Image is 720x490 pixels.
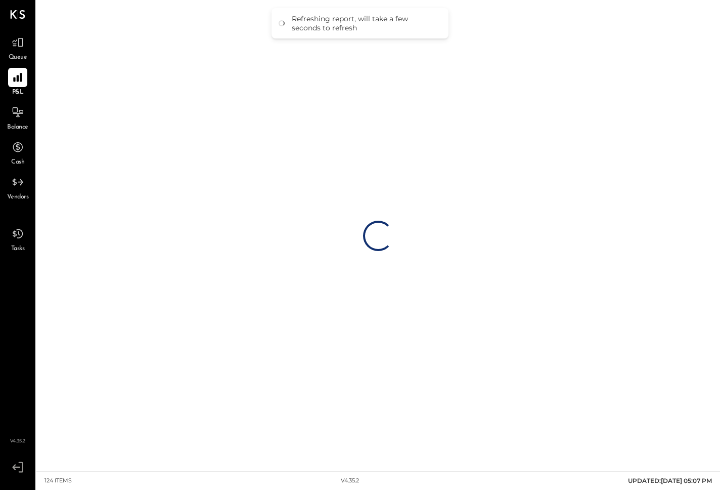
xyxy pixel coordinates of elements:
a: Vendors [1,173,35,202]
a: Queue [1,33,35,62]
div: v 4.35.2 [341,477,359,485]
span: Vendors [7,193,29,202]
span: Tasks [11,244,25,254]
span: Balance [7,123,28,132]
span: UPDATED: [DATE] 05:07 PM [628,477,712,484]
span: Cash [11,158,24,167]
span: P&L [12,88,24,97]
div: Refreshing report, will take a few seconds to refresh [292,14,438,32]
span: Queue [9,53,27,62]
a: Tasks [1,224,35,254]
a: P&L [1,68,35,97]
div: 124 items [44,477,72,485]
a: Balance [1,103,35,132]
a: Cash [1,138,35,167]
